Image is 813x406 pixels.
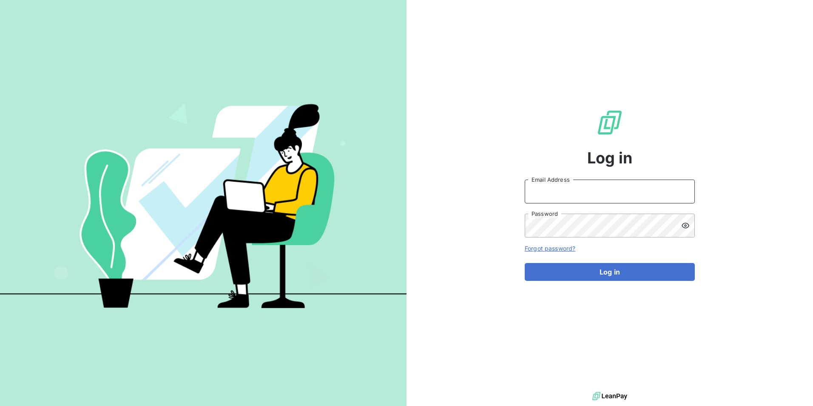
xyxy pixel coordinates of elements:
a: Forgot password? [525,245,575,252]
button: Log in [525,263,695,281]
input: placeholder [525,180,695,203]
img: LeanPay Logo [596,109,623,136]
img: logo [592,390,627,403]
span: Log in [587,146,633,169]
